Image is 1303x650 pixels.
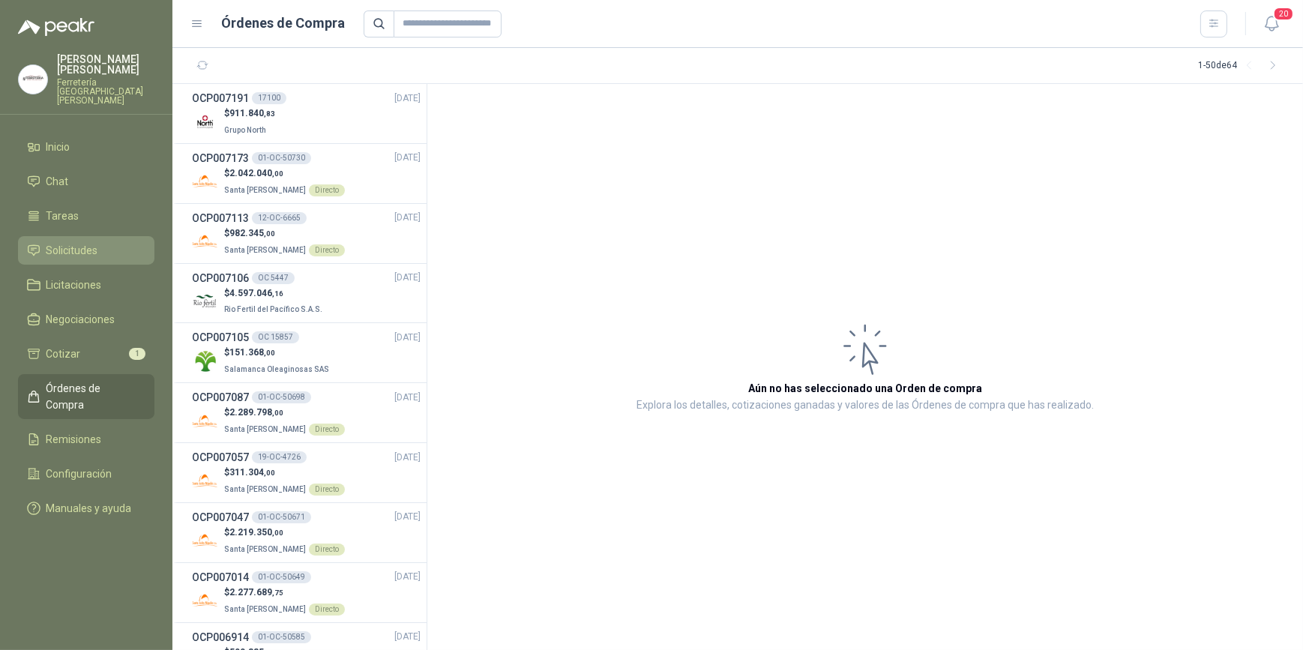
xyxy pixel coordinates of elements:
span: [DATE] [394,151,421,165]
span: ,00 [272,529,283,537]
span: Configuración [46,466,112,482]
a: OCP00717301-OC-50730[DATE] Company Logo$2.042.040,00Santa [PERSON_NAME]Directo [192,150,421,197]
a: Licitaciones [18,271,154,299]
a: Chat [18,167,154,196]
p: $ [224,286,325,301]
span: [DATE] [394,630,421,644]
div: 01-OC-50649 [252,571,311,583]
div: 1 - 50 de 64 [1198,54,1285,78]
img: Company Logo [192,348,218,374]
a: Tareas [18,202,154,230]
img: Company Logo [192,528,218,554]
span: 911.840 [229,108,275,118]
span: 151.368 [229,347,275,358]
div: OC 15857 [252,331,299,343]
div: 19-OC-4726 [252,451,307,463]
span: ,00 [264,469,275,477]
span: [DATE] [394,391,421,405]
span: [DATE] [394,570,421,584]
span: 2.219.350 [229,527,283,538]
p: Ferretería [GEOGRAPHIC_DATA][PERSON_NAME] [57,78,154,105]
h3: OCP007173 [192,150,249,166]
span: Santa [PERSON_NAME] [224,186,306,194]
div: Directo [309,544,345,556]
a: Negociaciones [18,305,154,334]
a: Cotizar1 [18,340,154,368]
a: Solicitudes [18,236,154,265]
img: Company Logo [192,468,218,494]
a: OCP007105OC 15857[DATE] Company Logo$151.368,00Salamanca Oleaginosas SAS [192,329,421,376]
span: Santa [PERSON_NAME] [224,246,306,254]
span: ,00 [264,229,275,238]
h3: OCP006914 [192,629,249,646]
span: [DATE] [394,451,421,465]
h3: OCP007191 [192,90,249,106]
div: Directo [309,484,345,496]
span: Tareas [46,208,79,224]
p: $ [224,106,275,121]
a: OCP00708701-OC-50698[DATE] Company Logo$2.289.798,00Santa [PERSON_NAME]Directo [192,389,421,436]
span: ,16 [272,289,283,298]
span: Órdenes de Compra [46,380,140,413]
span: ,00 [272,169,283,178]
h3: OCP007047 [192,509,249,526]
span: 4.597.046 [229,288,283,298]
h3: Aún no has seleccionado una Orden de compra [748,380,982,397]
span: [DATE] [394,211,421,225]
span: Rio Fertil del Pacífico S.A.S. [224,305,322,313]
a: Remisiones [18,425,154,454]
span: 2.042.040 [229,168,283,178]
div: 01-OC-50671 [252,511,311,523]
a: Órdenes de Compra [18,374,154,419]
span: ,75 [272,589,283,597]
div: 01-OC-50730 [252,152,311,164]
img: Company Logo [192,288,218,314]
button: 20 [1258,10,1285,37]
img: Company Logo [192,169,218,195]
span: ,83 [264,109,275,118]
div: 17100 [252,92,286,104]
span: [DATE] [394,331,421,345]
span: Cotizar [46,346,81,362]
h3: OCP007106 [192,270,249,286]
img: Company Logo [192,588,218,614]
div: OC 5447 [252,272,295,284]
a: OCP00701401-OC-50649[DATE] Company Logo$2.277.689,75Santa [PERSON_NAME]Directo [192,569,421,616]
p: $ [224,466,345,480]
div: 01-OC-50698 [252,391,311,403]
div: 12-OC-6665 [252,212,307,224]
img: Company Logo [192,408,218,434]
h3: OCP007087 [192,389,249,406]
span: Grupo North [224,126,266,134]
div: Directo [309,244,345,256]
span: 982.345 [229,228,275,238]
span: Remisiones [46,431,102,448]
span: Licitaciones [46,277,102,293]
a: OCP00705719-OC-4726[DATE] Company Logo$311.304,00Santa [PERSON_NAME]Directo [192,449,421,496]
p: $ [224,406,345,420]
span: Inicio [46,139,70,155]
h3: OCP007014 [192,569,249,586]
img: Company Logo [192,229,218,255]
span: 1 [129,348,145,360]
a: Manuales y ayuda [18,494,154,523]
span: 311.304 [229,467,275,478]
span: ,00 [264,349,275,357]
span: Santa [PERSON_NAME] [224,485,306,493]
h3: OCP007113 [192,210,249,226]
a: OCP007106OC 5447[DATE] Company Logo$4.597.046,16Rio Fertil del Pacífico S.A.S. [192,270,421,317]
div: Directo [309,424,345,436]
p: $ [224,586,345,600]
div: 01-OC-50585 [252,631,311,643]
a: Configuración [18,460,154,488]
span: 2.289.798 [229,407,283,418]
span: Santa [PERSON_NAME] [224,545,306,553]
h3: OCP007105 [192,329,249,346]
img: Logo peakr [18,18,94,36]
p: $ [224,526,345,540]
span: Santa [PERSON_NAME] [224,605,306,613]
h1: Órdenes de Compra [222,13,346,34]
a: OCP00711312-OC-6665[DATE] Company Logo$982.345,00Santa [PERSON_NAME]Directo [192,210,421,257]
span: ,00 [272,409,283,417]
img: Company Logo [192,109,218,135]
